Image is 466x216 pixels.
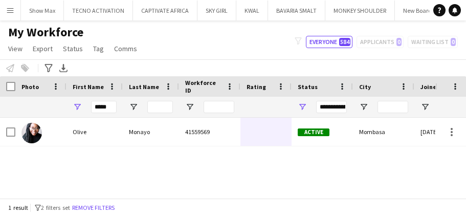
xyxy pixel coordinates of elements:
[59,42,87,55] a: Status
[63,44,83,53] span: Status
[29,42,57,55] a: Export
[359,102,368,112] button: Open Filter Menu
[8,25,83,40] span: My Workforce
[185,102,194,112] button: Open Filter Menu
[420,102,430,112] button: Open Filter Menu
[339,38,350,46] span: 584
[147,101,173,113] input: Last Name Filter Input
[4,42,27,55] a: View
[73,102,82,112] button: Open Filter Menu
[89,42,108,55] a: Tag
[179,118,240,146] div: 41559569
[21,83,39,91] span: Photo
[93,44,104,53] span: Tag
[133,1,197,20] button: CAPTIVATE AFRICA
[247,83,266,91] span: Rating
[8,44,23,53] span: View
[21,1,64,20] button: Show Max
[110,42,141,55] a: Comms
[41,204,70,211] span: 2 filters set
[185,79,222,94] span: Workforce ID
[378,101,408,113] input: City Filter Input
[73,83,104,91] span: First Name
[33,44,53,53] span: Export
[395,1,440,20] button: New Board
[306,36,352,48] button: Everyone584
[325,1,395,20] button: MONKEY SHOULDER
[66,118,123,146] div: Olive
[359,83,371,91] span: City
[204,101,234,113] input: Workforce ID Filter Input
[129,102,138,112] button: Open Filter Menu
[42,62,55,74] app-action-btn: Advanced filters
[70,202,117,213] button: Remove filters
[129,83,159,91] span: Last Name
[114,44,137,53] span: Comms
[420,83,440,91] span: Joined
[298,83,318,91] span: Status
[123,118,179,146] div: Monayo
[353,118,414,146] div: Mombasa
[268,1,325,20] button: BAVARIA SMALT
[298,128,329,136] span: Active
[91,101,117,113] input: First Name Filter Input
[21,123,42,143] img: Olive Monayo
[236,1,268,20] button: KWAL
[298,102,307,112] button: Open Filter Menu
[57,62,70,74] app-action-btn: Export XLSX
[64,1,133,20] button: TECNO ACTIVATION
[197,1,236,20] button: SKY GIRL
